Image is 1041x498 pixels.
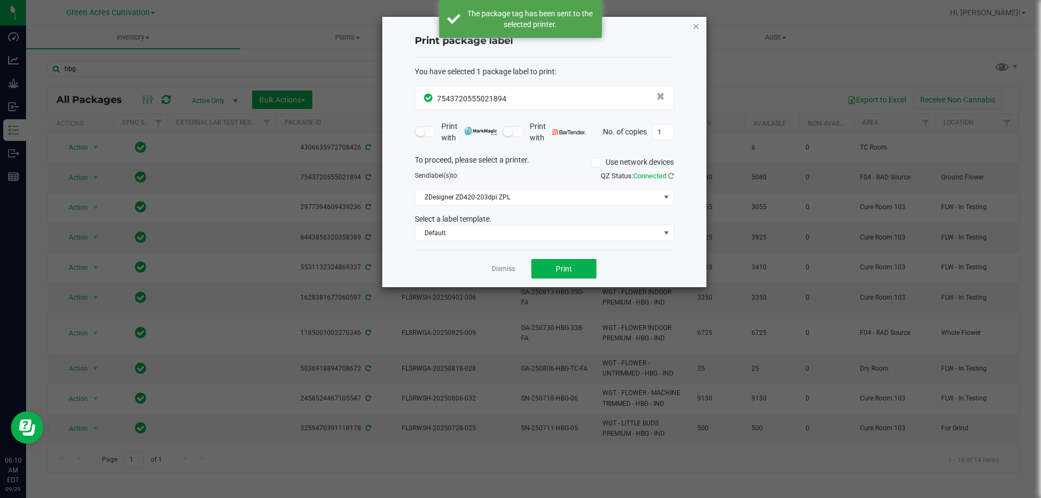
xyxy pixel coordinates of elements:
span: Connected [633,172,666,180]
span: 7543720555021894 [437,94,506,103]
label: Use network devices [591,157,674,168]
img: bartender.png [552,130,586,135]
a: Dismiss [492,264,515,274]
h4: Print package label [415,34,674,48]
span: No. of copies [603,127,647,135]
img: mark_magic_cybra.png [464,127,497,135]
span: In Sync [424,92,434,104]
span: label(s) [429,172,451,179]
span: QZ Status: [601,172,674,180]
button: Print [531,259,596,279]
span: Default [415,225,660,241]
div: To proceed, please select a printer. [407,154,682,171]
div: The package tag has been sent to the selected printer. [466,8,594,30]
span: Print with [530,121,586,144]
div: Select a label template. [407,214,682,225]
span: Print [556,264,572,273]
span: Print with [441,121,497,144]
iframe: Resource center [11,411,43,444]
span: ZDesigner ZD420-203dpi ZPL [415,190,660,205]
div: : [415,66,674,77]
span: Send to: [415,172,459,179]
span: You have selected 1 package label to print [415,67,555,76]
